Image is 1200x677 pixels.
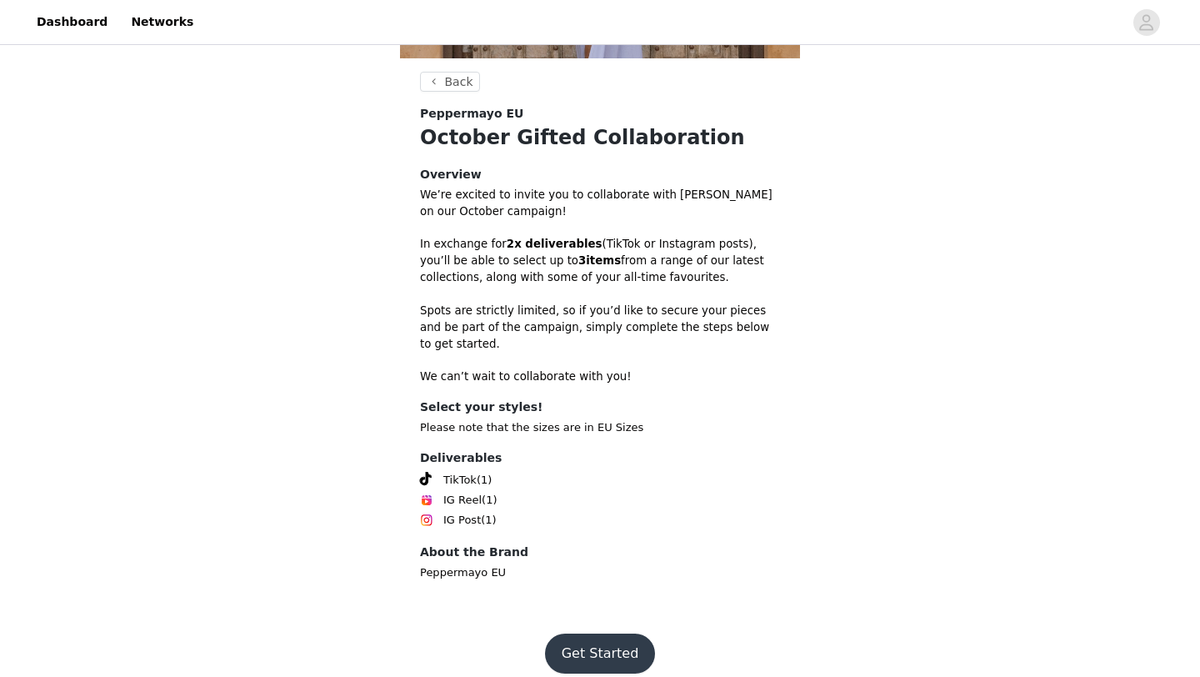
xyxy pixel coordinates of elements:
[420,494,433,507] img: Instagram Reels Icon
[420,449,780,467] h4: Deliverables
[1138,9,1154,36] div: avatar
[420,123,780,153] h1: October Gifted Collaboration
[482,492,497,509] span: (1)
[507,238,602,250] strong: 2x deliverables
[420,238,764,283] span: In exchange for (TikTok or Instagram posts), you’ll be able to select up to from a range of our l...
[443,492,482,509] span: IG Reel
[420,419,780,436] p: Please note that the sizes are in EU Sizes
[481,512,496,529] span: (1)
[420,544,780,561] h4: About the Brand
[443,472,477,489] span: TikTok
[121,3,203,41] a: Networks
[27,3,117,41] a: Dashboard
[420,514,433,527] img: Instagram Icon
[420,105,523,123] span: Peppermayo EU
[420,564,780,581] p: Peppermayo EU
[420,370,632,383] span: We can’t wait to collaborate with you!
[545,634,656,674] button: Get Started
[586,254,621,267] strong: items
[420,304,769,350] span: Spots are strictly limited, so if you’d like to secure your pieces and be part of the campaign, s...
[443,512,481,529] span: IG Post
[477,472,492,489] span: (1)
[420,188,772,218] span: We’re excited to invite you to collaborate with [PERSON_NAME] on our October campaign!
[420,399,780,416] h4: Select your styles!
[420,166,780,183] h4: Overview
[420,72,480,92] button: Back
[578,254,586,267] strong: 3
